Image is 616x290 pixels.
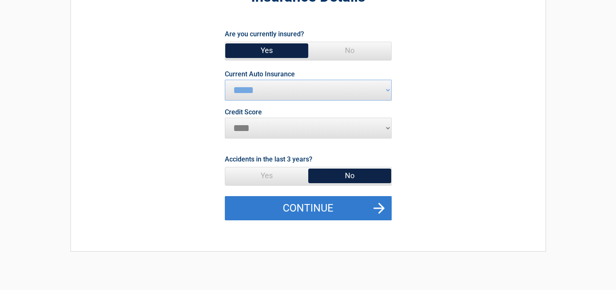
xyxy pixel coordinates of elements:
[225,196,392,220] button: Continue
[308,167,391,184] span: No
[225,71,295,78] label: Current Auto Insurance
[225,42,308,59] span: Yes
[308,42,391,59] span: No
[225,109,262,116] label: Credit Score
[225,167,308,184] span: Yes
[225,28,304,40] label: Are you currently insured?
[225,154,312,165] label: Accidents in the last 3 years?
